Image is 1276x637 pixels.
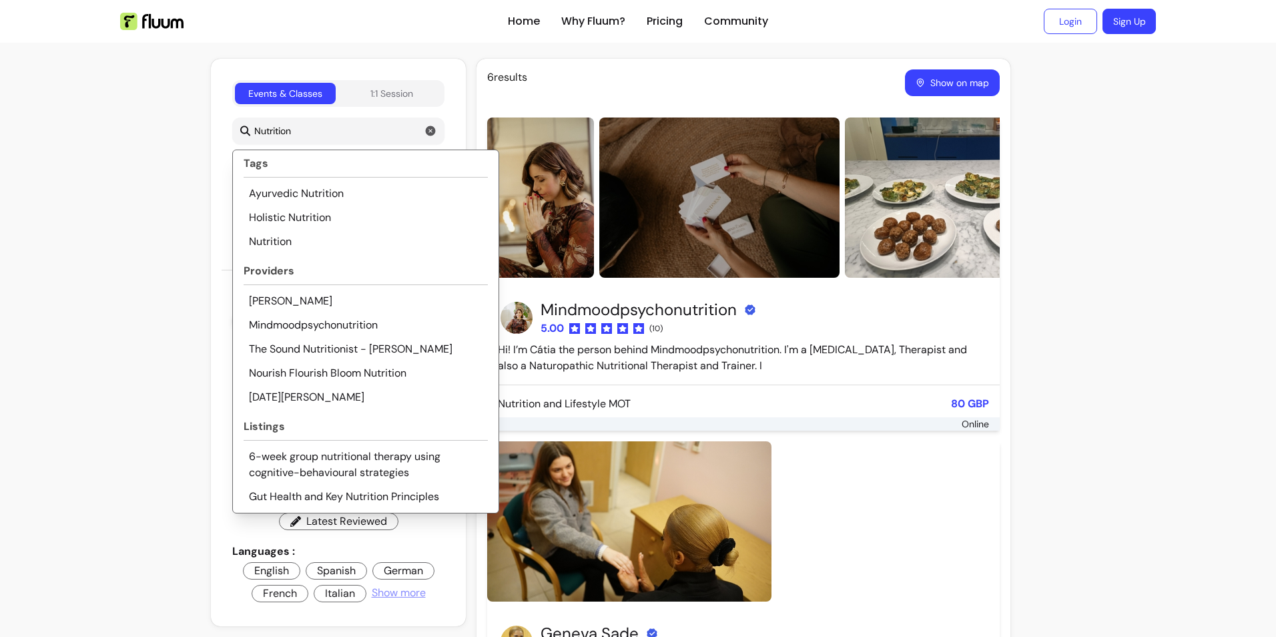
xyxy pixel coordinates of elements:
span: Spanish [306,562,367,580]
li: [PERSON_NAME] [244,290,488,312]
li: 6-week group nutritional therapy using cognitive-behavioural strategies [244,446,488,483]
img: Provider image [501,302,533,334]
li: Mindmoodpsychonutrition [244,314,488,336]
p: 80 GBP [951,396,989,412]
a: Pricing [647,13,683,29]
img: https://d22cr2pskkweo8.cloudfront.net/d5e3bd47-578d-49e1-8e8c-d751653e65dd [845,118,1058,278]
p: Providers [244,263,488,285]
button: Show on map [905,69,1000,96]
p: Nutrition and Lifestyle MOT [498,396,631,412]
li: [DATE][PERSON_NAME] [244,387,488,408]
h3: Mindmoodpsychonutrition [541,299,758,321]
li: Gut Health and Key Nutrition Principles [244,486,488,507]
li: Ayurvedic Nutrition [244,183,488,204]
span: 6 results [487,69,527,96]
span: Show more [372,585,426,602]
input: How are you feeling today? [250,124,436,138]
img: https://d22cr2pskkweo8.cloudfront.net/a3338f8d-9d0f-4ca5-8877-a61827f8b823 [599,118,840,278]
span: Italian [314,585,366,602]
a: Home [508,13,540,29]
a: Login [1044,9,1097,34]
p: Languages : [232,544,444,560]
a: Why Fluum? [561,13,625,29]
li: The Sound Nutritionist - [PERSON_NAME] [244,339,488,360]
span: ( 10 ) [649,323,663,334]
p: Tags [244,156,488,178]
div: 1:1 Session [370,87,413,100]
a: Nutrition and Lifestyle MOT80 GBPOnline [487,391,1000,431]
span: English [243,562,300,580]
button: clear input [419,120,442,142]
img: https://d22cr2pskkweo8.cloudfront.net/344484ea-46aa-4be6-a670-e6b79f900904 [487,118,594,278]
li: Holistic Nutrition [244,207,488,228]
div: Online [487,417,1000,431]
img: https://d22cr2pskkweo8.cloudfront.net/7e6f1390-102d-405a-a09d-6a0b0d2b80ad [487,441,771,602]
a: Sign Up [1102,9,1156,34]
span: 5.00 [541,321,564,337]
div: Hi! I’m Cátia the person behind Mindmoodpsychonutrition. I'm a [MEDICAL_DATA], Therapist and also... [498,299,989,374]
li: Nourish Flourish Bloom Nutrition [244,363,488,384]
span: French [252,585,308,602]
a: Provider imageMindmoodpsychonutrition5.00(10)Hi! I’m Cátia the person behind Mindmoodpsychonutrit... [487,288,1000,379]
div: Events & Classes [248,87,322,100]
span: Latest Reviewed [279,513,398,530]
p: Listings [244,419,488,441]
a: Community [704,13,768,29]
span: German [372,562,434,580]
img: Fluum Logo [120,13,184,30]
li: Nutrition [244,231,488,252]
